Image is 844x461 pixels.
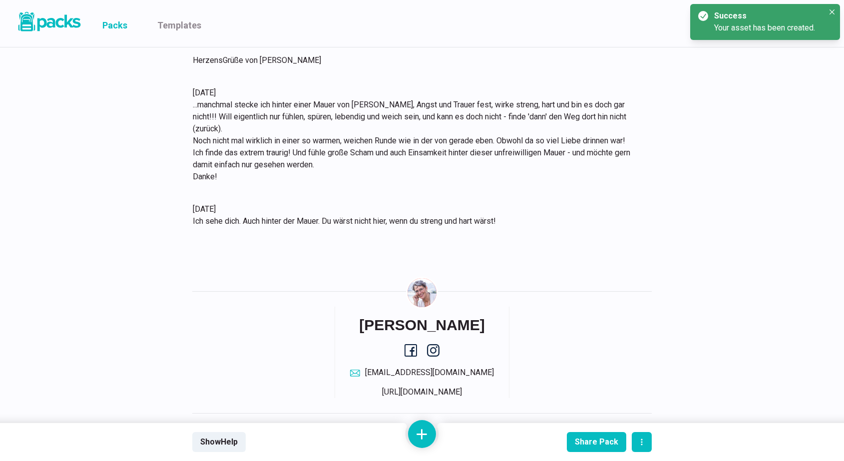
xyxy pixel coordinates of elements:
p: [DATE] Ich sehe dich. Auch hinter der Mauer. Du wärst nicht hier, wenn du streng und hart wärst! [193,203,639,227]
p: [DATE] ...manchmal stecke ich hinter einer Mauer von [PERSON_NAME], Angst und Trauer fest, wirke ... [193,87,639,183]
div: [EMAIL_ADDRESS][DOMAIN_NAME] [365,367,494,379]
p: HerzensGrüße von [PERSON_NAME] [193,54,639,66]
button: actions [632,432,652,452]
a: [URL][DOMAIN_NAME] [382,387,462,397]
button: Close [826,6,838,18]
div: Success [714,10,820,22]
button: ShowHelp [192,432,246,452]
h6: [PERSON_NAME] [359,316,485,334]
a: instagram [427,344,439,357]
img: Packs logo [15,10,82,33]
a: email [350,367,494,379]
img: Savina Tilmann [408,278,436,307]
div: Share Pack [575,437,618,447]
a: facebook [405,344,417,357]
a: Packs logo [15,10,82,37]
div: Your asset has been created. [714,22,824,34]
button: Share Pack [567,432,626,452]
